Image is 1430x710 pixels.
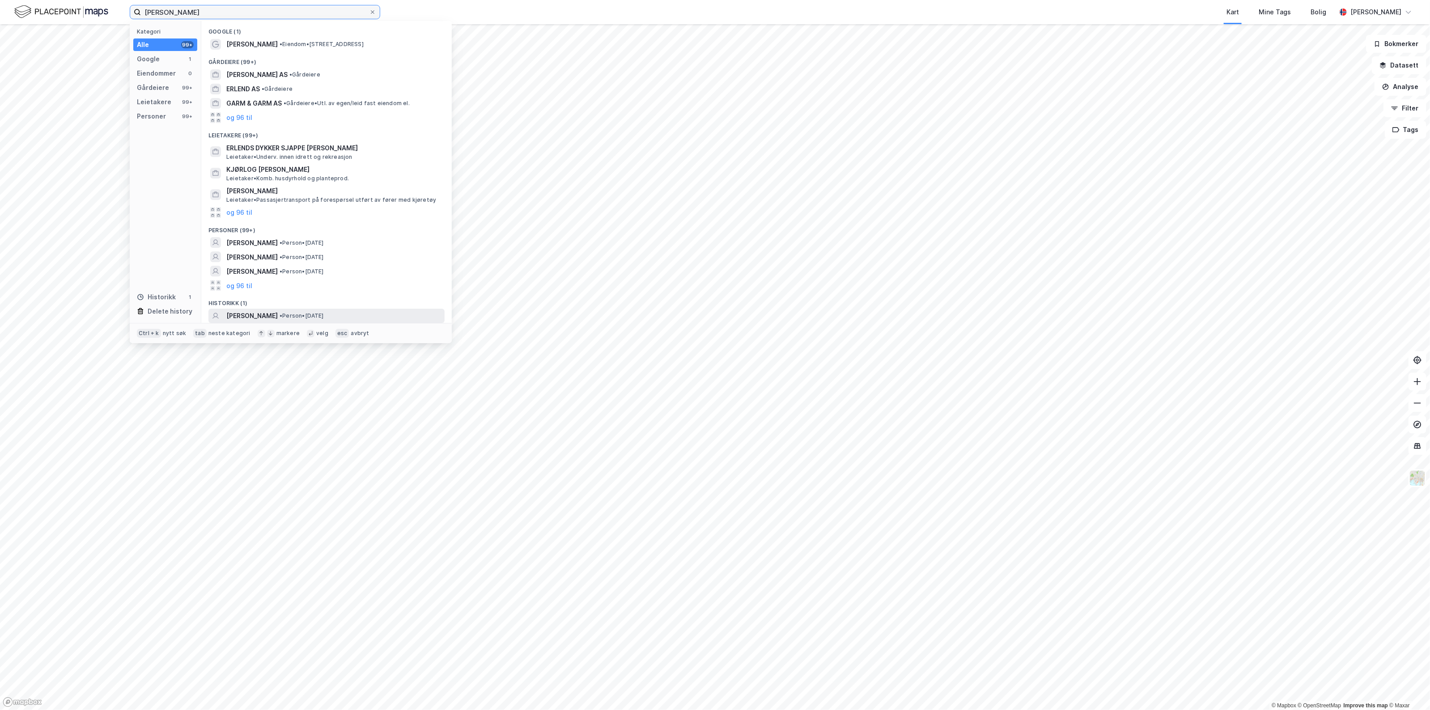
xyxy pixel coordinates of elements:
[137,97,171,107] div: Leietakere
[1366,35,1426,53] button: Bokmerker
[262,85,293,93] span: Gårdeiere
[276,330,300,337] div: markere
[1272,702,1296,709] a: Mapbox
[181,98,194,106] div: 99+
[1350,7,1401,17] div: [PERSON_NAME]
[137,28,197,35] div: Kategori
[226,84,260,94] span: ERLEND AS
[335,329,349,338] div: esc
[226,175,349,182] span: Leietaker • Komb. husdyrhold og planteprod.
[141,5,369,19] input: Søk på adresse, matrikkel, gårdeiere, leietakere eller personer
[201,125,452,141] div: Leietakere (99+)
[1259,7,1291,17] div: Mine Tags
[226,69,288,80] span: [PERSON_NAME] AS
[226,186,441,196] span: [PERSON_NAME]
[181,41,194,48] div: 99+
[187,55,194,63] div: 1
[351,330,369,337] div: avbryt
[181,84,194,91] div: 99+
[226,207,252,218] button: og 96 til
[201,293,452,309] div: Historikk (1)
[201,51,452,68] div: Gårdeiere (99+)
[226,153,352,161] span: Leietaker • Underv. innen idrett og rekreasjon
[137,39,149,50] div: Alle
[280,268,324,275] span: Person • [DATE]
[226,143,441,153] span: ERLENDS DYKKER SJAPPE [PERSON_NAME]
[284,100,410,107] span: Gårdeiere • Utl. av egen/leid fast eiendom el.
[289,71,320,78] span: Gårdeiere
[137,82,169,93] div: Gårdeiere
[193,329,207,338] div: tab
[226,266,278,277] span: [PERSON_NAME]
[137,68,176,79] div: Eiendommer
[1298,702,1341,709] a: OpenStreetMap
[208,330,250,337] div: neste kategori
[14,4,108,20] img: logo.f888ab2527a4732fd821a326f86c7f29.svg
[226,196,436,204] span: Leietaker • Passasjertransport på forespørsel utført av fører med kjøretøy
[187,293,194,301] div: 1
[1409,470,1426,487] img: Z
[284,100,286,106] span: •
[280,254,324,261] span: Person • [DATE]
[1385,667,1430,710] iframe: Chat Widget
[187,70,194,77] div: 0
[280,239,282,246] span: •
[289,71,292,78] span: •
[201,220,452,236] div: Personer (99+)
[181,113,194,120] div: 99+
[137,329,161,338] div: Ctrl + k
[163,330,187,337] div: nytt søk
[1383,99,1426,117] button: Filter
[137,111,166,122] div: Personer
[280,254,282,260] span: •
[280,268,282,275] span: •
[226,98,282,109] span: GARM & GARM AS
[137,54,160,64] div: Google
[148,306,192,317] div: Delete history
[226,252,278,263] span: [PERSON_NAME]
[280,41,364,48] span: Eiendom • [STREET_ADDRESS]
[201,21,452,37] div: Google (1)
[226,238,278,248] span: [PERSON_NAME]
[316,330,328,337] div: velg
[1311,7,1326,17] div: Bolig
[280,239,324,247] span: Person • [DATE]
[3,697,42,707] a: Mapbox homepage
[1385,121,1426,139] button: Tags
[1375,78,1426,96] button: Analyse
[280,312,282,319] span: •
[226,280,252,291] button: og 96 til
[1372,56,1426,74] button: Datasett
[280,41,282,47] span: •
[262,85,264,92] span: •
[280,312,324,319] span: Person • [DATE]
[226,164,441,175] span: KJØRLOG [PERSON_NAME]
[226,39,278,50] span: [PERSON_NAME]
[1344,702,1388,709] a: Improve this map
[226,112,252,123] button: og 96 til
[226,310,278,321] span: [PERSON_NAME]
[1226,7,1239,17] div: Kart
[137,292,176,302] div: Historikk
